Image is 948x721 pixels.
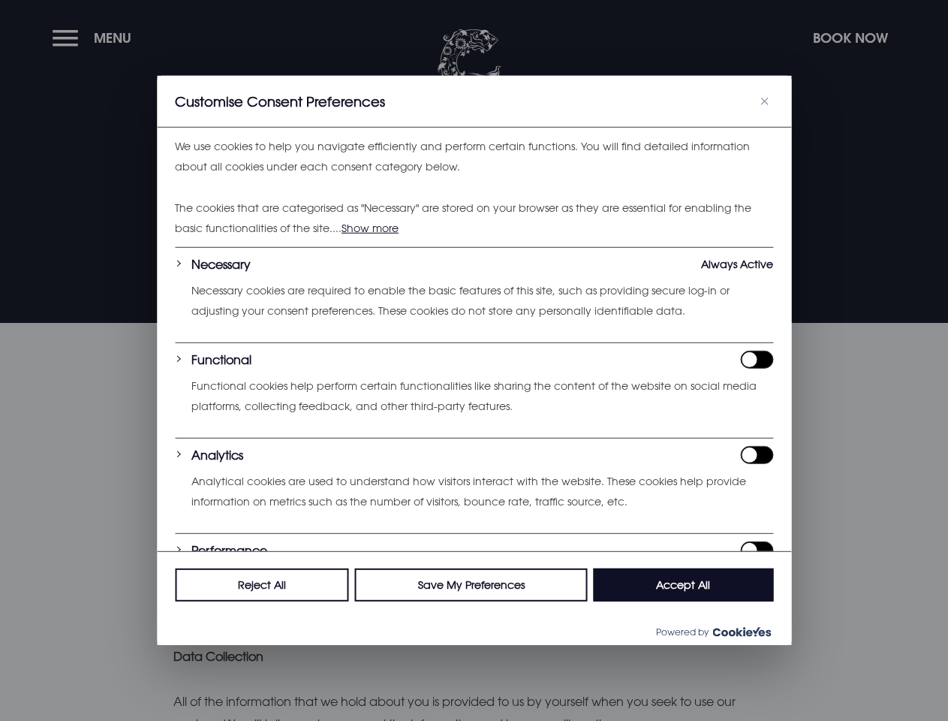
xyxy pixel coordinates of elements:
button: Save My Preferences [355,569,588,602]
div: Powered by [157,618,791,645]
button: Close [755,92,773,110]
p: The cookies that are categorised as "Necessary" are stored on your browser as they are essential ... [175,198,773,238]
button: Show more [342,219,399,237]
span: Always Active [701,255,773,273]
p: We use cookies to help you navigate efficiently and perform certain functions. You will find deta... [175,137,773,176]
input: Enable Performance [740,542,773,560]
p: Analytical cookies are used to understand how visitors interact with the website. These cookies h... [191,472,773,511]
p: Functional cookies help perform certain functionalities like sharing the content of the website o... [191,376,773,416]
input: Enable Analytics [740,446,773,464]
img: Close [760,98,768,105]
button: Necessary [191,255,251,273]
button: Reject All [175,569,349,602]
button: Functional [191,351,251,369]
button: Performance [191,542,267,560]
div: Customise Consent Preferences [157,76,791,645]
img: Cookieyes logo [712,627,771,637]
span: Customise Consent Preferences [175,92,385,110]
input: Enable Functional [740,351,773,369]
button: Analytics [191,446,243,464]
p: Necessary cookies are required to enable the basic features of this site, such as providing secur... [191,281,773,321]
button: Accept All [593,569,773,602]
